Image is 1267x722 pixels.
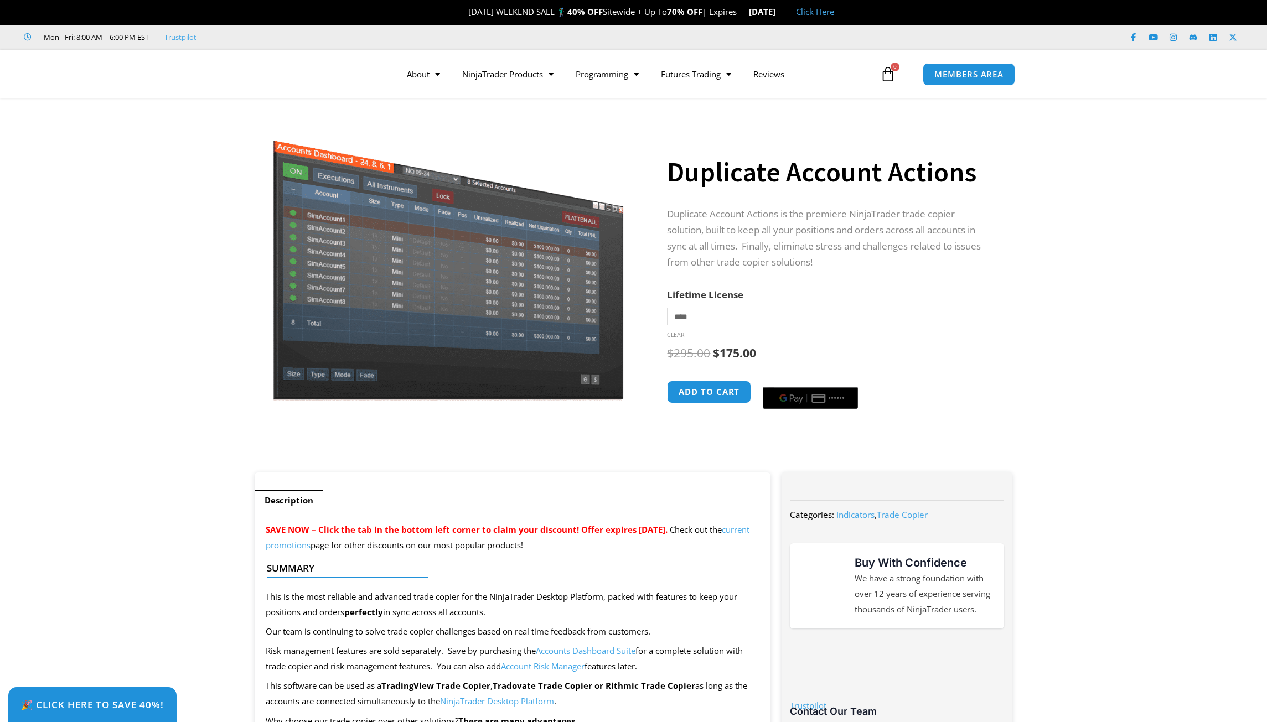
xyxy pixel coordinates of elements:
[667,331,684,339] a: Clear options
[796,6,834,17] a: Click Here
[501,661,585,672] a: Account Risk Manager
[451,61,565,87] a: NinjaTrader Products
[829,394,845,402] text: ••••••
[493,680,695,691] strong: Tradovate Trade Copier or Rithmic Trade Copier
[266,643,760,674] p: Risk management features are sold separately. Save by purchasing the for a complete solution with...
[790,509,834,520] span: Categories:
[266,524,668,535] span: SAVE NOW – Click the tab in the bottom left corner to claim your discount! Offer expires [DATE].
[891,63,899,71] span: 0
[742,61,795,87] a: Reviews
[396,61,451,87] a: About
[855,571,993,617] p: We have a strong foundation with over 12 years of experience serving thousands of NinjaTrader users.
[255,490,323,511] a: Description
[266,522,760,553] p: Check out the page for other discounts on our most popular products!
[801,566,841,606] img: mark thumbs good 43913 | Affordable Indicators – NinjaTrader
[814,646,980,667] img: NinjaTrader Wordmark color RGB | Affordable Indicators – NinjaTrader
[877,509,928,520] a: Trade Copier
[836,509,875,520] a: Indicators
[749,6,785,17] strong: [DATE]
[396,61,877,87] nav: Menu
[381,680,490,691] strong: TradingView Trade Copier
[738,8,746,16] img: ⌛
[237,54,356,94] img: LogoAI | Affordable Indicators – NinjaTrader
[763,387,858,409] button: Buy with GPay
[41,30,149,44] span: Mon - Fri: 8:00 AM – 6:00 PM EST
[713,345,720,361] span: $
[776,8,784,16] img: 🏭
[713,345,756,361] bdi: 175.00
[459,8,468,16] img: 🎉
[270,118,626,401] img: Screenshot 2024-08-26 15414455555
[934,70,1004,79] span: MEMBERS AREA
[164,30,196,44] a: Trustpilot
[650,61,742,87] a: Futures Trading
[536,645,635,656] a: Accounts Dashboard Suite
[8,687,177,722] a: 🎉 Click Here to save 40%!
[836,509,928,520] span: ,
[667,288,743,301] label: Lifetime License
[567,6,603,17] strong: 40% OFF
[761,379,860,380] iframe: Secure payment input frame
[863,58,912,90] a: 0
[266,589,760,620] p: This is the most reliable and advanced trade copier for the NinjaTrader Desktop Platform, packed ...
[855,554,993,571] h3: Buy With Confidence
[667,6,702,17] strong: 70% OFF
[667,345,710,361] bdi: 295.00
[457,6,748,17] span: [DATE] WEEKEND SALE 🏌️‍♂️ Sitewide + Up To | Expires
[21,700,164,709] span: 🎉 Click Here to save 40%!
[344,606,383,617] strong: perfectly
[923,63,1015,86] a: MEMBERS AREA
[667,381,751,403] button: Add to cart
[266,624,760,640] p: Our team is continuing to solve trade copier challenges based on real time feedback from customers.
[667,345,674,361] span: $
[267,563,750,574] h4: Summary
[565,61,650,87] a: Programming
[266,678,760,709] p: This software can be used as a , as long as the accounts are connected simultaneously to the .
[667,153,990,191] h1: Duplicate Account Actions
[667,206,990,271] p: Duplicate Account Actions is the premiere NinjaTrader trade copier solution, built to keep all yo...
